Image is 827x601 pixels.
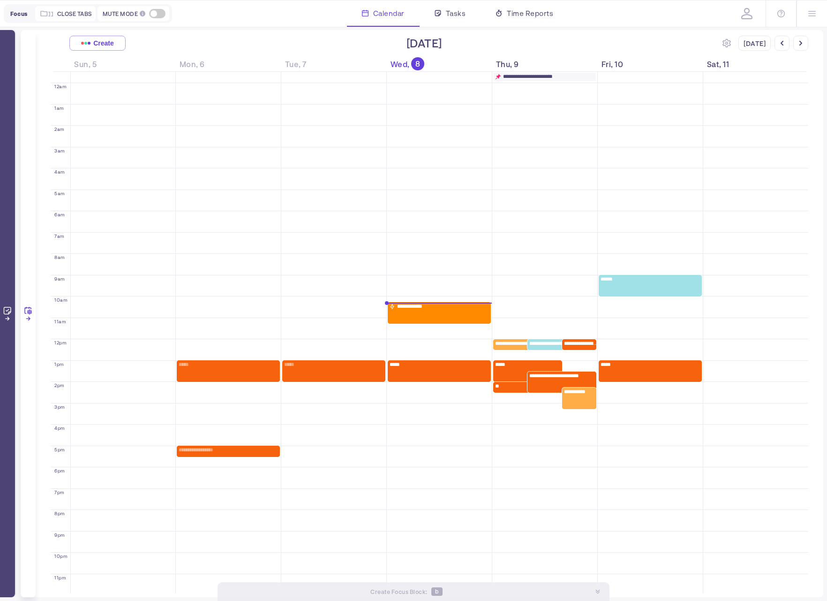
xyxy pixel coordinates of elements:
[54,468,65,473] div: 6pm
[54,106,64,110] div: 1am
[54,383,65,388] div: 2pm
[347,0,420,27] a: Calendar
[54,148,65,153] div: 3am
[57,10,92,17] span: Close tabs
[54,127,65,131] div: 2am
[103,10,138,17] span: Mute Mode
[54,490,65,494] div: 7pm
[738,36,771,51] div: [DATE]
[54,319,66,324] div: 11am
[54,426,65,430] div: 4pm
[54,511,65,516] div: 8pm
[54,191,65,196] div: 5am
[74,60,97,68] span: Sun, 5
[370,588,428,595] span: Create Focus Block :
[54,575,66,580] div: 11pm
[446,8,466,19] span: Tasks
[54,84,67,89] div: 12am
[406,36,442,51] div: [DATE]
[420,0,481,27] a: Tasks
[54,255,65,259] div: 8am
[431,587,443,596] span: b
[54,212,65,217] div: 6am
[481,0,568,27] a: Time Reports
[54,533,65,537] div: 9pm
[180,60,205,68] span: Mon, 6
[707,60,729,68] span: Sat, 11
[507,8,553,19] span: Time Reports
[54,340,67,345] div: 12pm
[54,297,68,302] div: 10am
[391,57,424,70] span: Wed,
[54,447,65,452] div: 5pm
[10,10,28,17] span: Focus
[285,60,307,68] span: Tue, 7
[54,169,65,174] div: 4am
[93,39,114,47] span: Create
[54,234,65,238] div: 7am
[54,554,68,558] div: 10pm
[373,8,405,19] span: Calendar
[54,276,65,281] div: 9am
[69,36,126,51] button: Create
[496,60,519,68] span: Thu, 9
[601,60,624,68] span: Fri, 10
[411,57,424,70] div: 8
[54,362,64,366] div: 1pm
[54,404,65,409] div: 3pm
